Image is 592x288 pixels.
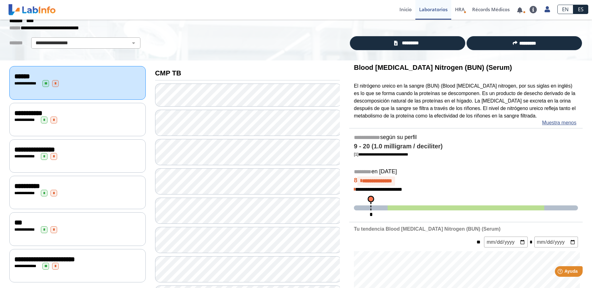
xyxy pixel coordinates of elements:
[557,5,573,14] a: EN
[354,64,512,71] b: Blood [MEDICAL_DATA] Nitrogen (BUN) (Serum)
[455,6,465,12] span: HRA
[354,82,578,120] p: El nitrógeno ureico en la sangre (BUN) (Blood [MEDICAL_DATA] nitrogen, por sus siglas en inglés) ...
[484,237,528,247] input: mm/dd/yyyy
[354,226,501,232] b: Tu tendencia Blood [MEDICAL_DATA] Nitrogen (BUN) (Serum)
[573,5,588,14] a: ES
[354,134,578,141] h5: según su perfil
[354,176,578,186] h4: 8
[542,119,576,127] a: Muestra menos
[354,168,578,175] h5: en [DATE]
[534,237,578,247] input: mm/dd/yyyy
[155,69,181,77] b: CMP TB
[536,264,585,281] iframe: Help widget launcher
[354,143,578,150] h4: 9 - 20 (1.0 milligram / deciliter)
[354,152,408,156] a: [1]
